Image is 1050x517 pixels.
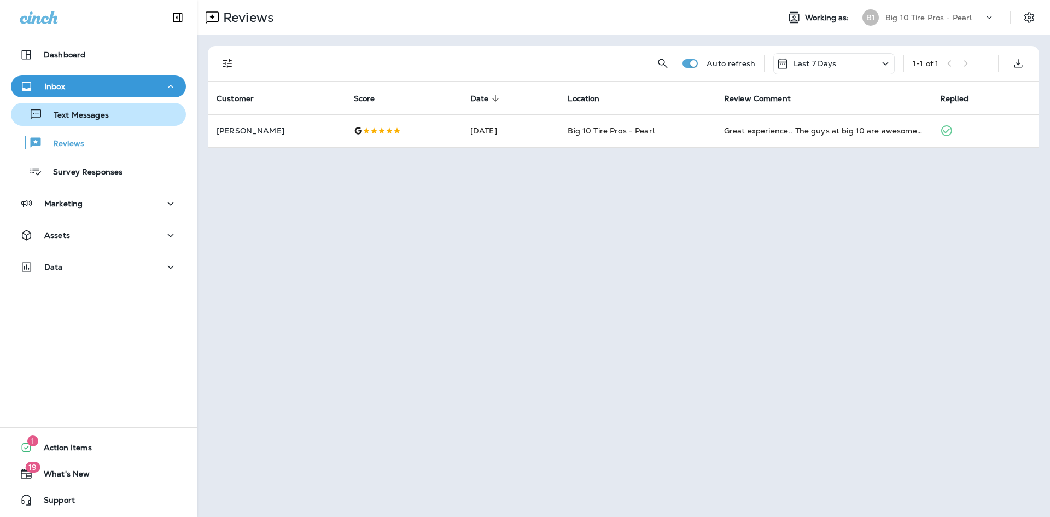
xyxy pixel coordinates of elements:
span: Score [354,94,375,103]
button: Dashboard [11,44,186,66]
button: Text Messages [11,103,186,126]
p: Auto refresh [707,59,755,68]
p: Text Messages [43,111,109,121]
span: Replied [940,94,969,103]
span: Review Comment [724,94,805,103]
span: Location [568,94,599,103]
span: Review Comment [724,94,791,103]
p: Inbox [44,82,65,91]
span: Customer [217,94,254,103]
p: Reviews [42,139,84,149]
div: Great experience.. The guys at big 10 are awesome Took good care of me & my family [724,125,923,136]
span: Customer [217,94,268,103]
button: Data [11,256,186,278]
span: 1 [27,435,38,446]
p: Assets [44,231,70,240]
span: Working as: [805,13,851,22]
button: Inbox [11,75,186,97]
button: Survey Responses [11,160,186,183]
p: Survey Responses [42,167,122,178]
button: Reviews [11,131,186,154]
span: 19 [25,462,40,473]
button: Settings [1019,8,1039,27]
p: [PERSON_NAME] [217,126,336,135]
p: Big 10 Tire Pros - Pearl [885,13,972,22]
button: Filters [217,53,238,74]
span: What's New [33,469,90,483]
p: Dashboard [44,50,85,59]
button: Search Reviews [652,53,674,74]
span: Date [470,94,503,103]
span: Big 10 Tire Pros - Pearl [568,126,654,136]
span: Action Items [33,443,92,456]
span: Support [33,496,75,509]
button: Collapse Sidebar [162,7,193,28]
button: Marketing [11,193,186,214]
p: Marketing [44,199,83,208]
button: 19What's New [11,463,186,485]
p: Reviews [219,9,274,26]
span: Score [354,94,389,103]
button: Support [11,489,186,511]
button: Export as CSV [1007,53,1029,74]
div: 1 - 1 of 1 [913,59,938,68]
td: [DATE] [462,114,559,147]
span: Replied [940,94,983,103]
button: 1Action Items [11,437,186,458]
span: Date [470,94,489,103]
button: Assets [11,224,186,246]
div: B1 [862,9,879,26]
p: Data [44,263,63,271]
p: Last 7 Days [794,59,837,68]
span: Location [568,94,614,103]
